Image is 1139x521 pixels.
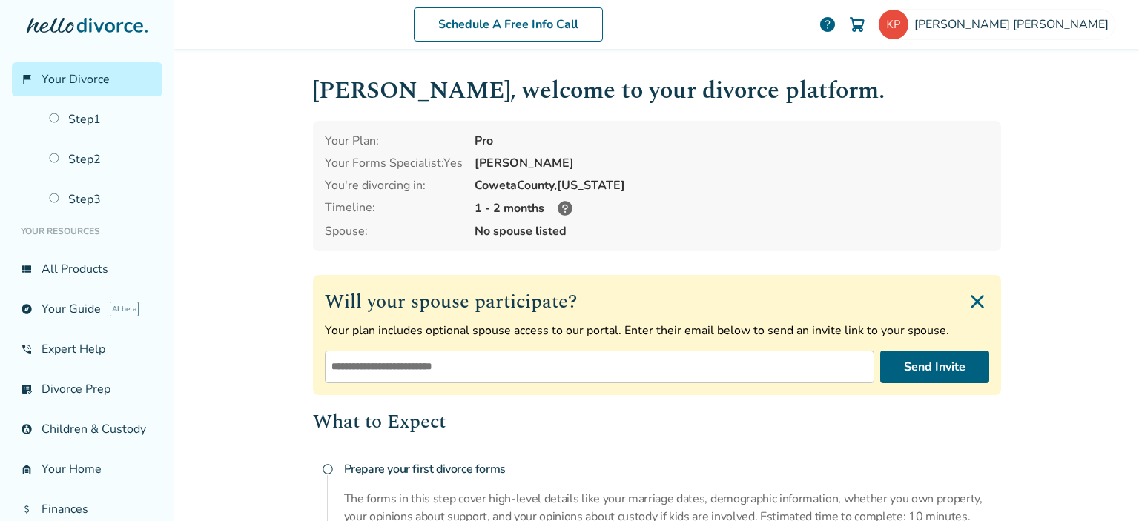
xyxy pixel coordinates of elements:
a: account_childChildren & Custody [12,412,162,446]
span: Your Divorce [42,71,110,87]
a: phone_in_talkExpert Help [12,332,162,366]
h2: What to Expect [313,407,1001,437]
a: flag_2Your Divorce [12,62,162,96]
div: [PERSON_NAME] [475,155,989,171]
img: gail+kelly@blueskiesmediation.com [879,10,908,39]
a: view_listAll Products [12,252,162,286]
a: garage_homeYour Home [12,452,162,486]
h2: Will your spouse participate? [325,287,989,316]
div: Your Plan: [325,133,463,149]
span: view_list [21,263,33,275]
span: attach_money [21,503,33,515]
div: Your Forms Specialist: Yes [325,155,463,171]
a: Schedule A Free Info Call [414,7,603,42]
span: phone_in_talk [21,343,33,355]
div: 1 - 2 months [475,199,989,217]
span: explore [21,303,33,315]
span: AI beta [110,302,139,316]
iframe: Chat Widget [1065,450,1139,521]
a: list_alt_checkDivorce Prep [12,372,162,406]
span: list_alt_check [21,383,33,395]
a: Step2 [40,142,162,176]
span: radio_button_unchecked [322,463,334,475]
h4: Prepare your first divorce forms [344,454,1001,484]
a: Step3 [40,182,162,216]
a: help [819,16,836,33]
img: Close invite form [965,290,989,313]
button: Send Invite [880,351,989,383]
h1: [PERSON_NAME] , welcome to your divorce platform. [313,73,1001,109]
div: Pro [475,133,989,149]
span: garage_home [21,463,33,475]
img: Cart [848,16,866,33]
span: account_child [21,423,33,435]
div: You're divorcing in: [325,177,463,193]
p: Your plan includes optional spouse access to our portal. Enter their email below to send an invit... [325,322,989,339]
span: [PERSON_NAME] [PERSON_NAME] [914,16,1115,33]
div: Coweta County, [US_STATE] [475,177,989,193]
div: Timeline: [325,199,463,217]
span: No spouse listed [475,223,989,239]
span: Spouse: [325,223,463,239]
a: exploreYour GuideAI beta [12,292,162,326]
a: Step1 [40,102,162,136]
span: flag_2 [21,73,33,85]
li: Your Resources [12,216,162,246]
